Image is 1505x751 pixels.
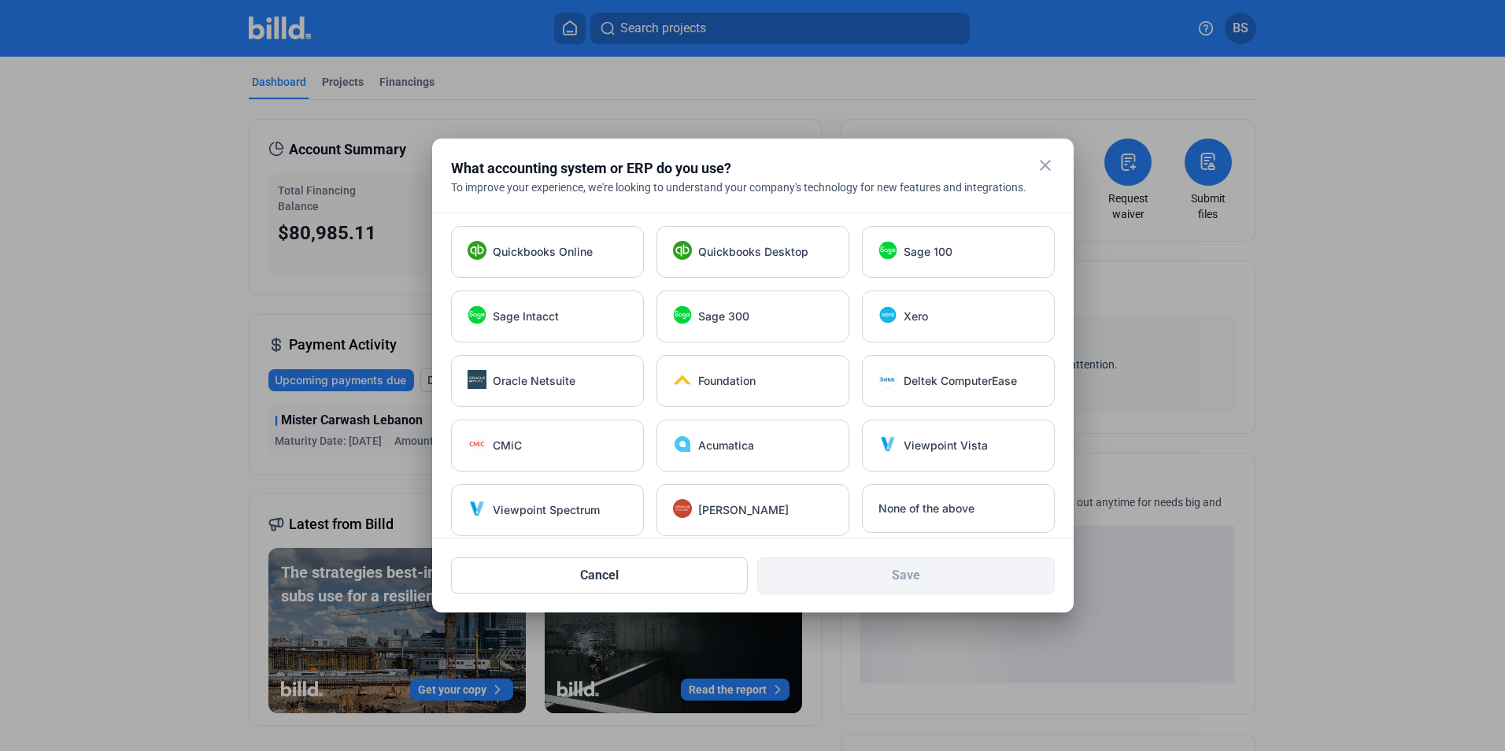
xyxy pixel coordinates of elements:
span: Acumatica [698,438,754,453]
button: Save [757,557,1055,594]
div: To improve your experience, we're looking to understand your company's technology for new feature... [451,179,1055,195]
span: Quickbooks Online [493,244,593,260]
span: Xero [904,309,928,324]
button: Cancel [451,557,749,594]
span: Sage Intacct [493,309,559,324]
span: None of the above [878,501,974,516]
span: Viewpoint Spectrum [493,502,600,518]
span: Viewpoint Vista [904,438,988,453]
mat-icon: close [1036,156,1055,175]
span: Quickbooks Desktop [698,244,808,260]
span: Deltek ComputerEase [904,373,1017,389]
div: What accounting system or ERP do you use? [451,157,1015,179]
span: Foundation [698,373,756,389]
span: Oracle Netsuite [493,373,575,389]
span: CMiC [493,438,522,453]
span: Sage 300 [698,309,749,324]
span: [PERSON_NAME] [698,502,789,518]
span: Sage 100 [904,244,952,260]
